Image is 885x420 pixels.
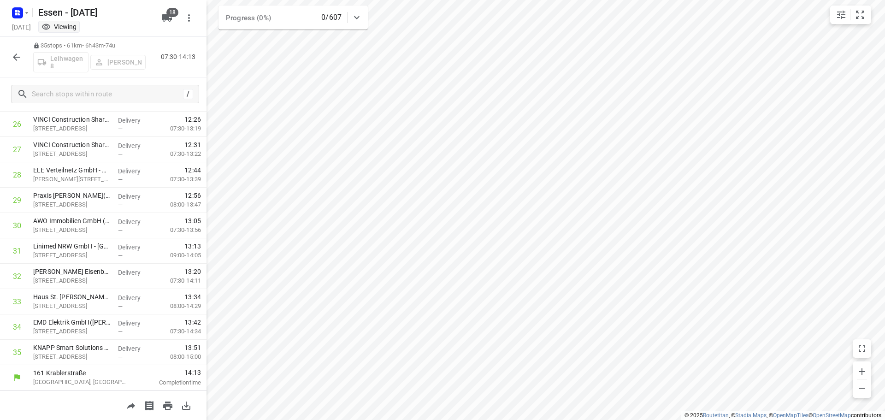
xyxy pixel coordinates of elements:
button: More [180,9,198,27]
p: Delivery [118,116,152,125]
div: small contained button group [830,6,871,24]
span: — [118,354,123,361]
span: 12:26 [184,115,201,124]
div: 30 [13,221,21,230]
p: Completion time [140,378,201,387]
span: 13:20 [184,267,201,276]
span: 13:42 [184,318,201,327]
div: 35 [13,348,21,357]
span: 13:13 [184,242,201,251]
p: Delivery [118,293,152,302]
span: 12:31 [184,140,201,149]
span: — [118,151,123,158]
span: 14:13 [140,368,201,377]
span: 12:56 [184,191,201,200]
p: EMD Elektrik GmbH(Jessica Hüttemann) [33,318,111,327]
p: Haus St. Rafael(Christiane Biermann) [33,292,111,302]
p: Am Roten Turm 9, Gladbeck [33,251,111,260]
span: — [118,328,123,335]
div: 31 [13,247,21,255]
div: 27 [13,145,21,154]
div: 34 [13,323,21,331]
p: Linimed NRW GmbH - Gladbeck - 10901339 (1.OG)/10901340 (2.OG)(Vasiliki Gizani) [33,242,111,251]
span: 13:34 [184,292,201,302]
a: OpenMapTiles [773,412,808,419]
p: Delivery [118,344,152,353]
p: Carl Dume Eisenbahn-, Straßen- und Tiefbau GmbH & Co KG(Martina Gillar) [33,267,111,276]
span: • [104,42,106,49]
p: Delivery [118,166,152,176]
p: 07:30-14:11 [155,276,201,285]
p: Delivery [118,268,152,277]
p: [GEOGRAPHIC_DATA], [GEOGRAPHIC_DATA] [33,378,129,387]
p: Delivery [118,217,152,226]
div: 33 [13,297,21,306]
span: 13:51 [184,343,201,352]
span: Progress (0%) [226,14,271,22]
p: 35 stops • 61km • 6h43m [33,41,146,50]
p: Praxis Dr. Carsten Schneider(Dr. Carsten Schneider) [33,191,111,200]
div: 26 [13,120,21,129]
span: 74u [106,42,115,49]
span: — [118,227,123,234]
button: 18 [158,9,176,27]
p: Delivery [118,243,152,252]
p: 07:30-14:13 [161,52,199,62]
span: Print route [159,401,177,409]
span: 18 [166,8,178,17]
div: Progress (0%)0/607 [218,6,368,30]
p: VINCI Construction Shared Services GmbH Gebäude 1(Timo Stein) [33,115,111,124]
p: Rheinbabenstraße 75, Bottrop [33,124,111,133]
span: Download route [177,401,195,409]
p: Auf dem Schollbruch 49, Gelsenkirchen [33,302,111,311]
span: — [118,201,123,208]
p: Delivery [118,192,152,201]
p: [STREET_ADDRESS] [33,276,111,285]
span: Print shipping labels [140,401,159,409]
button: Map settings [832,6,850,24]
p: Beethovenstraße 6A, Gladbeck [33,200,111,209]
p: Delivery [118,141,152,150]
div: / [183,89,193,99]
input: Search stops within route [32,87,183,101]
p: Karl-Schneider-Straße 2, Gladbeck [33,175,111,184]
p: 07:30-13:22 [155,149,201,159]
div: You are currently in view mode. To make any changes, go to edit project. [41,22,77,31]
div: 32 [13,272,21,281]
p: ELE Verteilnetz GmbH - Gladbeck(Rita Labrenz - Gladbeck) [33,166,111,175]
a: Routetitan [703,412,729,419]
p: 08:00-13:47 [155,200,201,209]
span: — [118,125,123,132]
span: 12:44 [184,166,201,175]
span: — [118,303,123,310]
button: Fit zoom [851,6,869,24]
p: 08:00-14:29 [155,302,201,311]
p: VINCI Construction Shared Services GmbH Gebäude 3(Timo Stein) [33,140,111,149]
p: 0/607 [321,12,342,23]
p: Schillerstraße 25, Gladbeck [33,225,111,235]
li: © 2025 , © , © © contributors [684,412,881,419]
span: 13:05 [184,216,201,225]
div: 28 [13,171,21,179]
p: 08:00-15:00 [155,352,201,361]
p: 161 Krablerstraße [33,368,129,378]
span: — [118,252,123,259]
p: AWO Immobilien GmbH (Philipp Reker) [33,216,111,225]
p: 07:30-13:39 [155,175,201,184]
p: 07:30-13:56 [155,225,201,235]
p: KNAPP Smart Solutions GmbH(Sabine Bukumiric) [33,343,111,352]
a: Stadia Maps [735,412,767,419]
div: 29 [13,196,21,205]
p: Am Bugapark 3, Gelsenkirchen [33,352,111,361]
span: Share route [122,401,140,409]
span: — [118,278,123,284]
p: 07:30-13:19 [155,124,201,133]
span: — [118,176,123,183]
p: Fischerstraße 6, Gelsenkirchen [33,327,111,336]
p: Rheinbabenstraße 75, Bottrop [33,149,111,159]
a: OpenStreetMap [813,412,851,419]
p: Delivery [118,319,152,328]
p: 07:30-14:34 [155,327,201,336]
p: 09:00-14:05 [155,251,201,260]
